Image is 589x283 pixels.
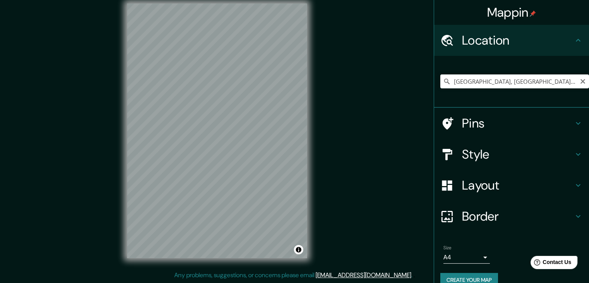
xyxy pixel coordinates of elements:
button: Toggle attribution [294,245,303,254]
div: . [412,271,414,280]
img: pin-icon.png [530,10,536,17]
a: [EMAIL_ADDRESS][DOMAIN_NAME] [316,271,411,279]
h4: Border [462,209,574,224]
div: Pins [434,108,589,139]
div: Layout [434,170,589,201]
h4: Style [462,147,574,162]
canvas: Map [127,3,307,258]
h4: Location [462,33,574,48]
div: . [414,271,415,280]
h4: Pins [462,116,574,131]
div: Location [434,25,589,56]
div: Border [434,201,589,232]
p: Any problems, suggestions, or concerns please email . [174,271,412,280]
h4: Layout [462,178,574,193]
input: Pick your city or area [440,74,589,88]
button: Clear [580,77,586,85]
div: Style [434,139,589,170]
label: Size [443,245,452,251]
h4: Mappin [487,5,536,20]
div: A4 [443,251,490,264]
iframe: Help widget launcher [520,253,580,274]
